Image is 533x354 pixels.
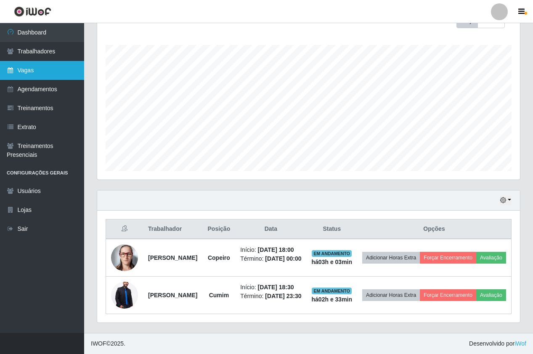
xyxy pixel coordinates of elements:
li: Término: [240,254,301,263]
li: Término: [240,292,301,301]
span: EM ANDAMENTO [312,250,352,257]
a: iWof [514,340,526,347]
img: CoreUI Logo [14,6,51,17]
strong: Cumim [209,292,229,299]
time: [DATE] 00:00 [265,255,301,262]
span: © 2025 . [91,339,125,348]
button: Adicionar Horas Extra [362,289,420,301]
time: [DATE] 18:00 [257,246,294,253]
th: Opções [357,219,511,239]
img: 1750597929340.jpeg [111,244,138,271]
button: Forçar Encerramento [420,289,476,301]
th: Status [307,219,358,239]
time: [DATE] 23:30 [265,293,301,299]
th: Trabalhador [143,219,203,239]
span: Desenvolvido por [469,339,526,348]
button: Forçar Encerramento [420,252,476,264]
img: 1755093056531.jpeg [111,275,138,315]
th: Posição [203,219,236,239]
span: EM ANDAMENTO [312,288,352,294]
strong: há 02 h e 33 min [312,296,353,303]
li: Início: [240,246,301,254]
strong: há 03 h e 03 min [312,259,353,265]
strong: Copeiro [208,254,230,261]
time: [DATE] 18:30 [257,284,294,291]
button: Avaliação [476,289,506,301]
th: Data [235,219,306,239]
li: Início: [240,283,301,292]
button: Adicionar Horas Extra [362,252,420,264]
strong: [PERSON_NAME] [148,292,197,299]
strong: [PERSON_NAME] [148,254,197,261]
button: Avaliação [476,252,506,264]
span: IWOF [91,340,106,347]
